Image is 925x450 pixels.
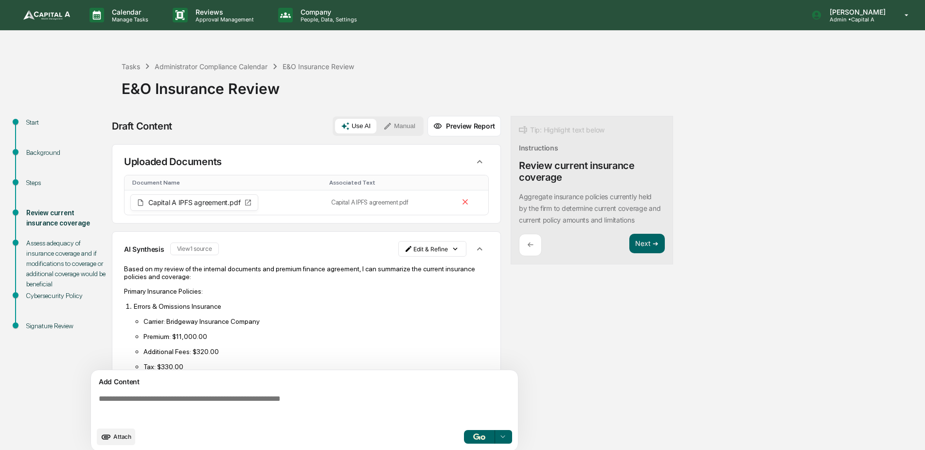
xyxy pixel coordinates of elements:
[293,16,362,23] p: People, Data, Settings
[527,240,534,249] p: ←
[377,119,421,133] button: Manual
[113,433,131,440] span: Attach
[325,190,453,215] td: Capital A IPFS agreement.pdf
[26,208,106,228] div: Review current insurance coverage
[112,120,172,132] div: Draft Content
[473,433,485,440] img: Go
[26,178,106,188] div: Steps
[124,245,164,253] p: AI Synthesis
[26,148,106,158] div: Background
[97,429,135,445] button: upload document
[124,156,222,168] p: Uploaded Documents
[519,144,558,152] div: Instructions
[124,265,489,281] p: Based on my review of the internal documents and premium finance agreement, I can summarize the c...
[122,62,140,71] div: Tasks
[26,238,106,289] div: Assess adequacy of insurance coverage and if modifications to coverage or additional coverage wou...
[822,8,890,16] p: [PERSON_NAME]
[104,8,153,16] p: Calendar
[26,291,106,301] div: Cybersecurity Policy
[170,243,219,255] button: View1 source
[398,241,466,257] button: Edit & Refine
[23,10,70,20] img: logo
[459,195,472,210] button: Remove file
[134,302,489,310] p: Errors & Omissions Insurance
[335,119,376,133] button: Use AI
[283,62,354,71] div: E&O Insurance Review
[519,160,665,183] div: Review current insurance coverage
[143,318,489,325] p: Carrier: Bridgeway Insurance Company
[26,321,106,331] div: Signature Review
[97,376,512,388] div: Add Content
[519,124,605,136] div: Tip: Highlight text below
[464,430,495,444] button: Go
[148,199,240,206] span: Capital A IPFS agreement.pdf
[188,16,259,23] p: Approval Management
[293,8,362,16] p: Company
[629,234,665,254] button: Next ➔
[188,8,259,16] p: Reviews
[26,117,106,128] div: Start
[124,287,489,295] p: Primary Insurance Policies:
[143,348,489,356] p: Additional Fees: $320.00
[519,192,660,224] p: Aggregate insurance policies currently held by the firm to determine current coverage and current...
[329,179,449,186] div: Toggle SortBy
[822,16,890,23] p: Admin • Capital A
[155,62,267,71] div: Administrator Compliance Calendar
[104,16,153,23] p: Manage Tasks
[143,333,489,340] p: Premium: $11,000.00
[427,116,501,136] button: Preview Report
[143,363,489,371] p: Tax: $330.00
[122,72,920,97] div: E&O Insurance Review
[894,418,920,444] iframe: Open customer support
[132,179,321,186] div: Toggle SortBy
